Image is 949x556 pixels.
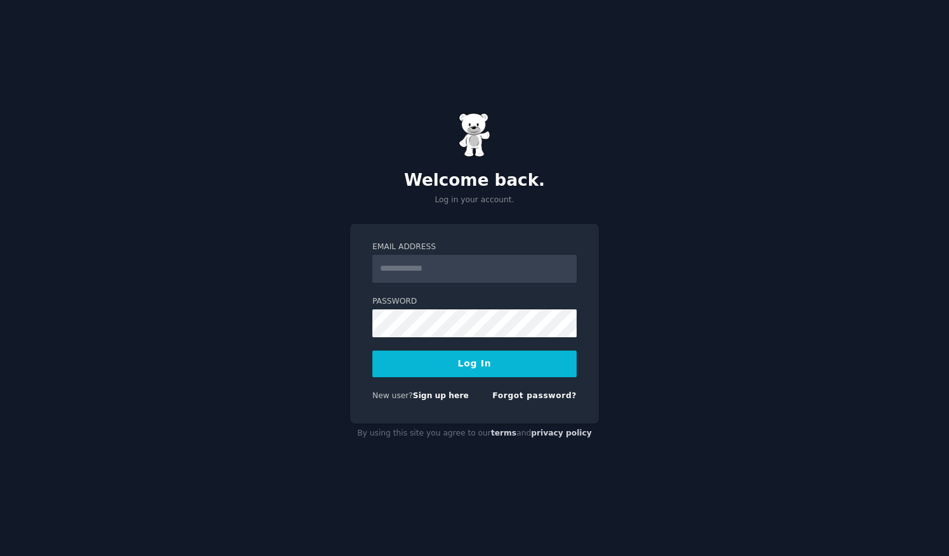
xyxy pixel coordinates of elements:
img: Gummy Bear [459,113,490,157]
a: terms [491,429,516,437]
span: New user? [372,391,413,400]
label: Email Address [372,242,577,253]
a: privacy policy [531,429,592,437]
h2: Welcome back. [350,171,599,191]
a: Forgot password? [492,391,577,400]
p: Log in your account. [350,195,599,206]
div: By using this site you agree to our and [350,423,599,444]
a: Sign up here [413,391,469,400]
label: Password [372,296,577,307]
button: Log In [372,351,577,377]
